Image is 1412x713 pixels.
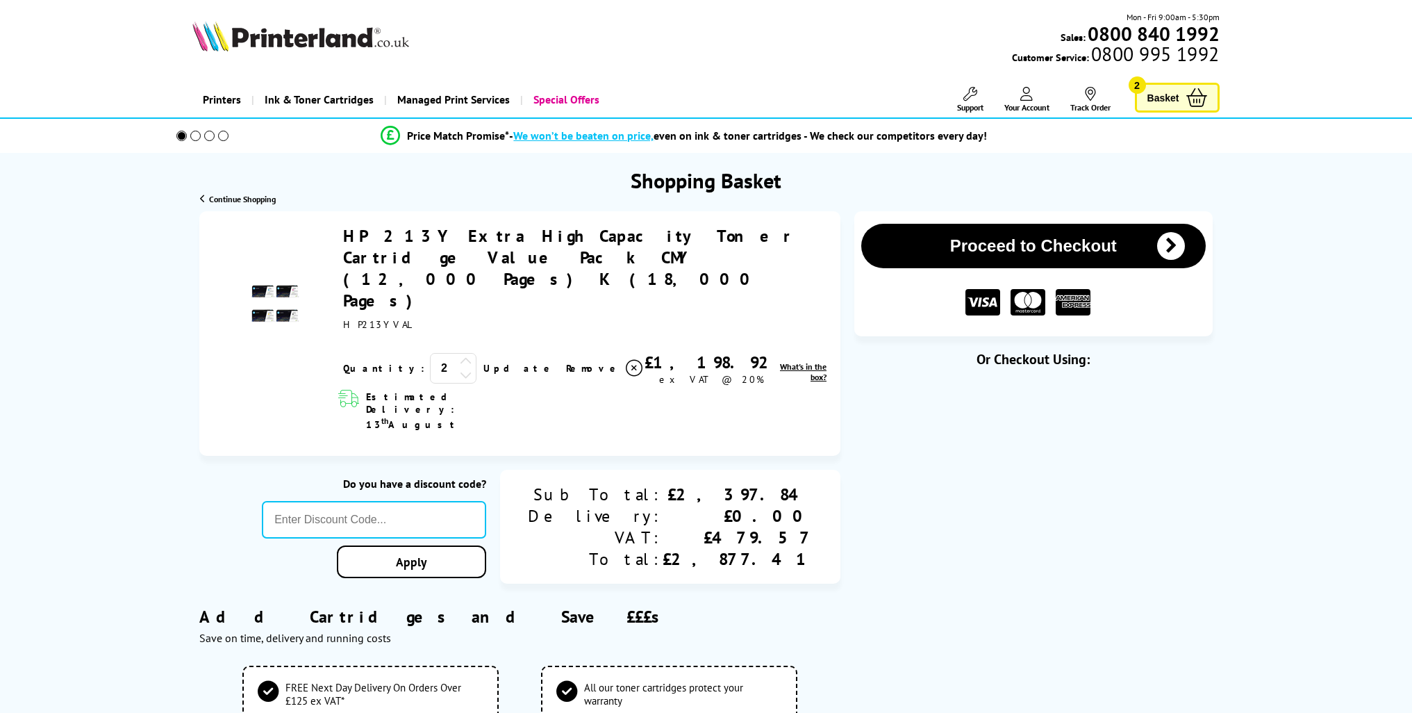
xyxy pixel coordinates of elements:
[285,681,483,707] span: FREE Next Day Delivery On Orders Over £125 ex VAT*
[337,546,486,578] a: Apply
[381,416,388,426] sup: th
[854,350,1213,368] div: Or Checkout Using:
[1004,102,1049,113] span: Your Account
[566,358,645,379] a: Delete item from your basket
[631,167,781,194] h1: Shopping Basket
[566,362,621,375] span: Remove
[663,527,813,548] div: £479.57
[1061,31,1086,44] span: Sales:
[1086,27,1220,40] a: 0800 840 1992
[513,129,654,142] span: We won’t be beaten on price,
[483,362,555,375] a: Update
[192,82,251,117] a: Printers
[663,505,813,527] div: £0.00
[780,361,827,382] span: What's in the box?
[1012,47,1219,64] span: Customer Service:
[343,362,424,375] span: Quantity:
[659,373,764,386] span: ex VAT @ 20%
[158,124,1211,148] li: modal_Promise
[1147,88,1179,107] span: Basket
[199,585,840,666] div: Add Cartridges and Save £££s
[200,194,276,204] a: Continue Shopping
[528,484,663,505] div: Sub Total:
[199,631,840,645] div: Save on time, delivery and running costs
[192,21,409,51] img: Printerland Logo
[251,279,299,328] img: HP 213Y Extra High Capacity Toner Cartridge Value Pack CMY (12,000 Pages) K (18,000 Pages)
[1135,83,1220,113] a: Basket 2
[861,224,1206,268] button: Proceed to Checkout
[343,225,795,311] a: HP 213Y Extra High Capacity Toner Cartridge Value Pack CMY (12,000 Pages) K (18,000 Pages)
[528,548,663,570] div: Total:
[1056,289,1090,316] img: American Express
[1011,289,1045,316] img: MASTER CARD
[584,681,782,707] span: All our toner cartridges protect your warranty
[1127,10,1220,24] span: Mon - Fri 9:00am - 5:30pm
[265,82,374,117] span: Ink & Toner Cartridges
[192,21,454,54] a: Printerland Logo
[663,484,813,505] div: £2,397.84
[384,82,520,117] a: Managed Print Services
[645,352,779,373] div: £1,198.92
[262,501,486,539] input: Enter Discount Code...
[520,82,610,117] a: Special Offers
[407,129,509,142] span: Price Match Promise*
[957,87,983,113] a: Support
[1129,76,1146,94] span: 2
[663,548,813,570] div: £2,877.41
[209,194,276,204] span: Continue Shopping
[262,477,486,491] div: Do you have a discount code?
[251,82,384,117] a: Ink & Toner Cartridges
[1004,87,1049,113] a: Your Account
[1089,47,1219,60] span: 0800 995 1992
[366,391,536,431] span: Estimated Delivery: 13 August
[528,505,663,527] div: Delivery:
[1070,87,1111,113] a: Track Order
[528,527,663,548] div: VAT:
[779,361,827,382] a: lnk_inthebox
[343,318,413,331] span: HP213YVAL
[965,289,1000,316] img: VISA
[957,102,983,113] span: Support
[509,129,987,142] div: - even on ink & toner cartridges - We check our competitors every day!
[1088,21,1220,47] b: 0800 840 1992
